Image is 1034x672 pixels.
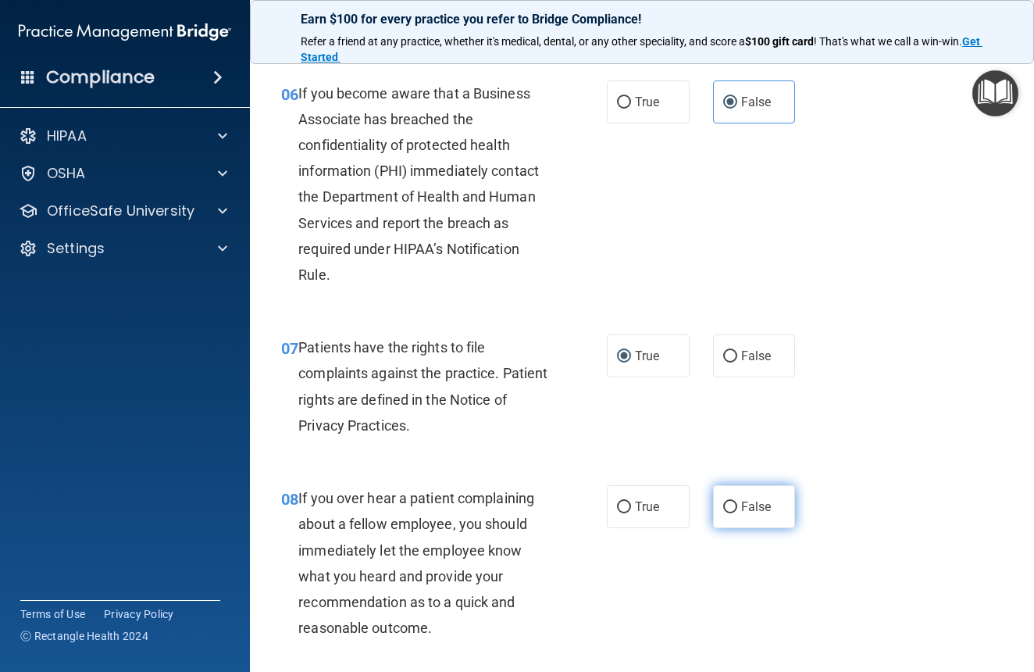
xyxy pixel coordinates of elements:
a: Settings [19,239,227,258]
img: PMB logo [19,16,231,48]
a: HIPAA [19,127,227,145]
a: OSHA [19,164,227,183]
p: OSHA [47,164,86,183]
a: Terms of Use [20,606,85,622]
span: If you over hear a patient complaining about a fellow employee, you should immediately let the em... [298,490,534,636]
span: 07 [281,339,298,358]
span: Ⓒ Rectangle Health 2024 [20,628,148,644]
button: Open Resource Center [972,70,1018,116]
p: Earn $100 for every practice you refer to Bridge Compliance! [301,12,983,27]
span: Patients have the rights to file complaints against the practice. Patient rights are defined in t... [298,339,547,434]
h4: Compliance [46,66,155,88]
span: True [635,95,659,109]
p: HIPAA [47,127,87,145]
p: Settings [47,239,105,258]
input: False [723,351,737,363]
a: OfficeSafe University [19,202,227,220]
strong: $100 gift card [745,35,814,48]
span: True [635,499,659,514]
span: ! That's what we call a win-win. [814,35,962,48]
p: OfficeSafe University [47,202,194,220]
span: False [741,95,772,109]
span: False [741,499,772,514]
span: 06 [281,85,298,104]
input: True [617,502,631,513]
span: False [741,349,772,363]
a: Get Started [301,35,982,63]
span: 08 [281,490,298,509]
a: Privacy Policy [104,606,174,622]
span: True [635,349,659,363]
input: False [723,502,737,513]
span: If you become aware that a Business Associate has breached the confidentiality of protected healt... [298,85,539,284]
input: True [617,97,631,109]
input: False [723,97,737,109]
input: True [617,351,631,363]
span: Refer a friend at any practice, whether it's medical, dental, or any other speciality, and score a [301,35,745,48]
